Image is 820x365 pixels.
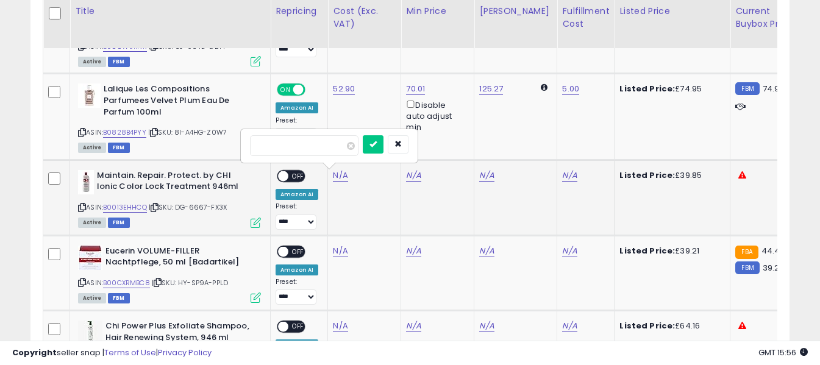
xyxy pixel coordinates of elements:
[761,245,785,257] span: 44.49
[406,320,421,332] a: N/A
[619,5,725,18] div: Listed Price
[735,82,759,95] small: FBM
[619,321,721,331] div: £64.16
[735,261,759,274] small: FBM
[333,5,396,30] div: Cost (Exc. VAT)
[406,5,469,18] div: Min Price
[103,278,150,288] a: B00CXRMBC8
[108,143,130,153] span: FBM
[148,127,227,137] span: | SKU: 8I-A4HG-Z0W7
[108,57,130,67] span: FBM
[619,169,675,181] b: Listed Price:
[97,170,245,196] b: Maintain. Repair. Protect. by CHI Ionic Color Lock Treatment 946ml
[562,5,609,30] div: Fulfillment Cost
[333,169,348,182] a: N/A
[406,169,421,182] a: N/A
[541,83,547,91] i: Calculated using Dynamic Max Price.
[619,83,675,94] b: Listed Price:
[149,41,226,51] span: | SKU: 6J-964G-DZTY
[479,169,494,182] a: N/A
[78,170,261,227] div: ASIN:
[103,127,146,138] a: B0828B4PYY
[276,116,318,144] div: Preset:
[12,347,212,359] div: seller snap | |
[78,321,102,345] img: 312H8VwR6cL._SL40_.jpg
[78,293,106,303] span: All listings currently available for purchase on Amazon
[562,320,577,332] a: N/A
[276,264,318,275] div: Amazon AI
[75,5,265,18] div: Title
[562,83,579,95] a: 5.00
[276,5,323,18] div: Repricing
[758,347,808,358] span: 2025-08-14 15:56 GMT
[288,246,308,257] span: OFF
[763,83,785,94] span: 74.94
[105,321,254,346] b: Chi Power Plus Exfoliate Shampoo, Hair Renewing System, 946 ml
[619,170,721,181] div: £39.85
[619,245,675,257] b: Listed Price:
[78,246,261,302] div: ASIN:
[104,83,252,121] b: Lalique Les Compositions Parfumees Velvet Plum Eau De Parfum 100ml
[276,202,318,230] div: Preset:
[479,83,503,95] a: 125.27
[735,246,758,259] small: FBA
[78,83,101,108] img: 31w12tWsvKL._SL40_.jpg
[78,143,106,153] span: All listings currently available for purchase on Amazon
[619,320,675,331] b: Listed Price:
[619,83,721,94] div: £74.95
[78,170,94,194] img: 31cRt9xIFBL._SL40_.jpg
[78,83,261,151] div: ASIN:
[333,83,355,95] a: 52.90
[104,347,156,358] a: Terms of Use
[406,245,421,257] a: N/A
[105,246,254,271] b: Eucerin VOLUME-FILLER Nachtpflege, 50 ml [Badartikel]
[333,245,348,257] a: N/A
[562,169,577,182] a: N/A
[276,278,318,305] div: Preset:
[763,262,782,274] span: 39.21
[152,278,228,288] span: | SKU: HY-SP9A-PPLD
[479,5,552,18] div: [PERSON_NAME]
[619,246,721,257] div: £39.21
[406,83,425,95] a: 70.01
[12,347,57,358] strong: Copyright
[276,102,318,113] div: Amazon AI
[78,246,102,270] img: 41a85gTYedL._SL40_.jpg
[278,85,293,95] span: ON
[103,202,147,213] a: B0013EHHCQ
[158,347,212,358] a: Privacy Policy
[78,57,106,67] span: All listings currently available for purchase on Amazon
[304,85,323,95] span: OFF
[288,171,308,181] span: OFF
[288,322,308,332] span: OFF
[149,202,227,212] span: | SKU: DG-6667-FX3X
[562,245,577,257] a: N/A
[108,293,130,303] span: FBM
[735,5,798,30] div: Current Buybox Price
[406,98,465,133] div: Disable auto adjust min
[108,218,130,228] span: FBM
[479,245,494,257] a: N/A
[276,189,318,200] div: Amazon AI
[78,218,106,228] span: All listings currently available for purchase on Amazon
[333,320,348,332] a: N/A
[479,320,494,332] a: N/A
